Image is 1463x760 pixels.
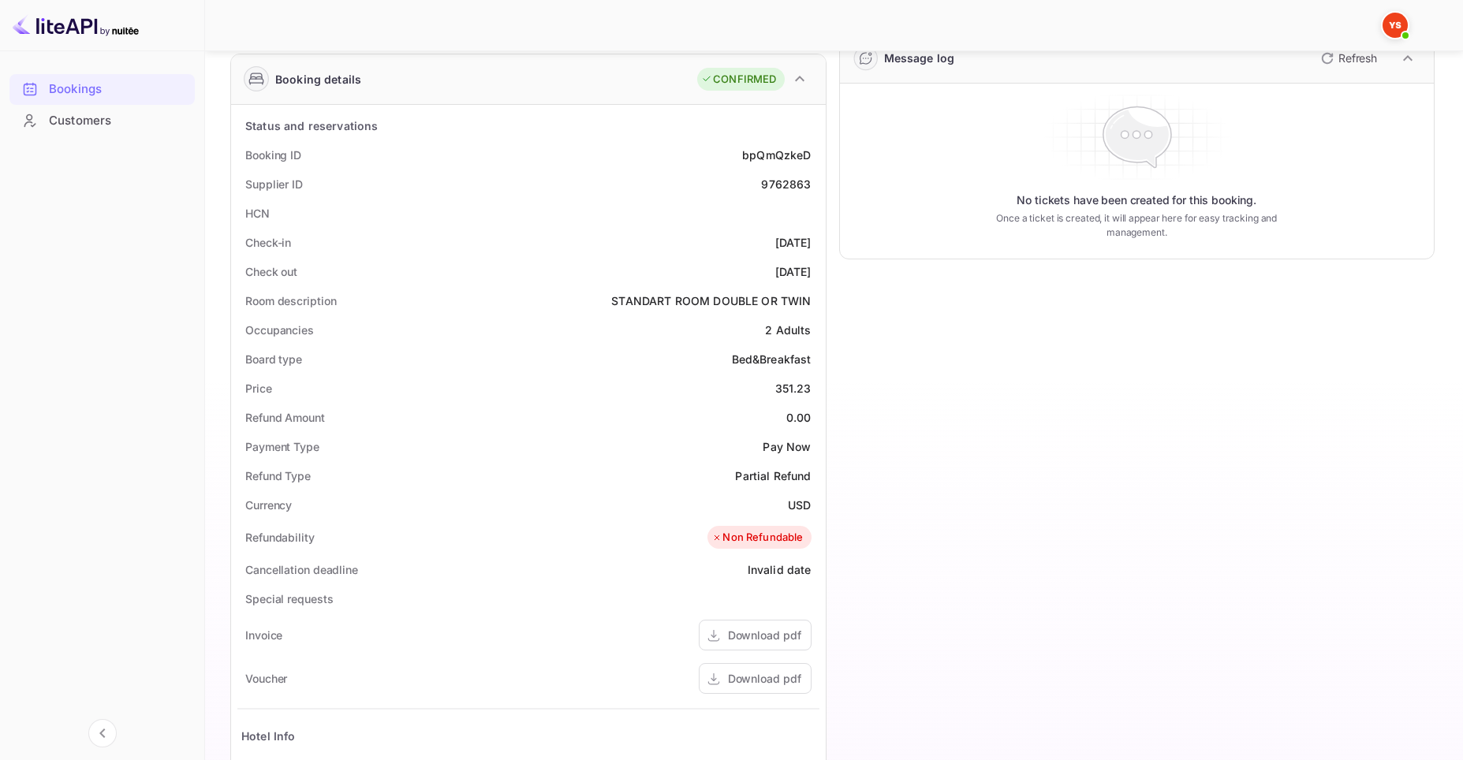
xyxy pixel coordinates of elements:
ya-tr-span: Invalid date [748,563,812,576]
div: Download pdf [728,670,801,687]
ya-tr-span: Message log [884,51,955,65]
ya-tr-span: Pay Now [763,440,811,453]
ya-tr-span: USD [788,498,811,512]
ya-tr-span: Booking details [275,71,361,88]
ya-tr-span: Currency [245,498,292,512]
ya-tr-span: Price [245,382,272,395]
ya-tr-span: Payment Type [245,440,319,453]
div: 0.00 [786,409,812,426]
ya-tr-span: 2 Adults [765,323,811,337]
ya-tr-span: Bookings [49,80,102,99]
ya-tr-span: Customers [49,112,111,130]
div: Customers [9,106,195,136]
ya-tr-span: Hotel Info [241,729,296,743]
ya-tr-span: Bed&Breakfast [732,352,812,366]
ya-tr-span: Status and reservations [245,119,378,132]
div: 9762863 [761,176,811,192]
div: Bookings [9,74,195,105]
ya-tr-span: Refund Amount [245,411,325,424]
a: Bookings [9,74,195,103]
ya-tr-span: STANDART ROOM DOUBLE OR TWIN [611,294,811,307]
ya-tr-span: Room description [245,294,336,307]
ya-tr-span: Occupancies [245,323,314,337]
ya-tr-span: Once a ticket is created, it will appear here for easy tracking and management. [976,211,1297,240]
a: Customers [9,106,195,135]
button: Refresh [1312,46,1383,71]
ya-tr-span: Non Refundable [722,530,803,546]
ya-tr-span: No tickets have been created for this booking. [1017,192,1256,208]
ya-tr-span: Invoice [245,628,282,642]
img: LiteAPI logo [13,13,139,38]
ya-tr-span: Board type [245,352,302,366]
ya-tr-span: Refresh [1338,51,1377,65]
ya-tr-span: HCN [245,207,270,220]
ya-tr-span: Refundability [245,531,315,544]
button: Collapse navigation [88,719,117,747]
div: 351.23 [775,380,812,397]
ya-tr-span: Partial Refund [735,469,811,482]
ya-tr-span: CONFIRMED [713,72,776,88]
ya-tr-span: Cancellation deadline [245,563,358,576]
ya-tr-span: Check-in [245,236,291,249]
div: [DATE] [775,263,812,280]
ya-tr-span: Booking ID [245,148,301,162]
ya-tr-span: bpQmQzkeD [742,148,811,162]
ya-tr-span: Download pdf [728,628,801,642]
ya-tr-span: Supplier ID [245,177,303,191]
ya-tr-span: Refund Type [245,469,311,482]
ya-tr-span: Check out [245,265,297,278]
ya-tr-span: Voucher [245,672,287,685]
img: Yandex Support [1383,13,1408,38]
div: [DATE] [775,234,812,251]
ya-tr-span: Special requests [245,592,333,605]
